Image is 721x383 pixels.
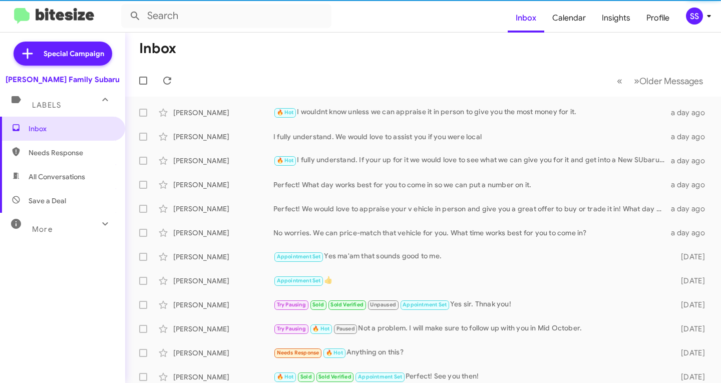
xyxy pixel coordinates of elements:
[273,132,669,142] div: I fully understand. We would love to assist you if you were local
[312,301,324,308] span: Sold
[173,372,273,382] div: [PERSON_NAME]
[336,325,355,332] span: Paused
[669,324,713,334] div: [DATE]
[508,4,544,33] a: Inbox
[669,132,713,142] div: a day ago
[173,276,273,286] div: [PERSON_NAME]
[330,301,364,308] span: Sold Verified
[594,4,638,33] a: Insights
[273,180,669,190] div: Perfect! What day works best for you to come in so we can put a number on it.
[14,42,112,66] a: Special Campaign
[639,76,703,87] span: Older Messages
[173,324,273,334] div: [PERSON_NAME]
[669,300,713,310] div: [DATE]
[277,301,306,308] span: Try Pausing
[277,277,321,284] span: Appointment Set
[634,75,639,87] span: »
[173,108,273,118] div: [PERSON_NAME]
[173,348,273,358] div: [PERSON_NAME]
[669,228,713,238] div: a day ago
[677,8,710,25] button: SS
[370,301,396,308] span: Unpaused
[173,132,273,142] div: [PERSON_NAME]
[358,373,402,380] span: Appointment Set
[32,101,61,110] span: Labels
[173,228,273,238] div: [PERSON_NAME]
[173,180,273,190] div: [PERSON_NAME]
[611,71,628,91] button: Previous
[6,75,120,85] div: [PERSON_NAME] Family Subaru
[326,349,343,356] span: 🔥 Hot
[173,156,273,166] div: [PERSON_NAME]
[277,253,321,260] span: Appointment Set
[318,373,351,380] span: Sold Verified
[669,372,713,382] div: [DATE]
[628,71,709,91] button: Next
[273,347,669,358] div: Anything on this?
[277,325,306,332] span: Try Pausing
[273,107,669,118] div: I wouldnt know unless we can appraise it in person to give you the most money for it.
[32,225,53,234] span: More
[273,204,669,214] div: Perfect! We would love to appraise your v ehicle in person and give you a great offer to buy or t...
[544,4,594,33] a: Calendar
[273,155,669,166] div: I fully understand. If your up for it we would love to see what we can give you for it and get in...
[273,275,669,286] div: 👍
[669,156,713,166] div: a day ago
[273,228,669,238] div: No worries. We can price-match that vehicle for you. What time works best for you to come in?
[638,4,677,33] a: Profile
[29,124,114,134] span: Inbox
[173,252,273,262] div: [PERSON_NAME]
[273,299,669,310] div: Yes sir. Thnak you!
[173,300,273,310] div: [PERSON_NAME]
[273,251,669,262] div: Yes ma'am that sounds good to me.
[277,157,294,164] span: 🔥 Hot
[277,373,294,380] span: 🔥 Hot
[44,49,104,59] span: Special Campaign
[617,75,622,87] span: «
[277,349,319,356] span: Needs Response
[669,276,713,286] div: [DATE]
[669,108,713,118] div: a day ago
[300,373,312,380] span: Sold
[29,172,85,182] span: All Conversations
[273,371,669,382] div: Perfect! See you then!
[277,109,294,116] span: 🔥 Hot
[29,196,66,206] span: Save a Deal
[686,8,703,25] div: SS
[611,71,709,91] nav: Page navigation example
[29,148,114,158] span: Needs Response
[669,252,713,262] div: [DATE]
[121,4,331,28] input: Search
[173,204,273,214] div: [PERSON_NAME]
[669,348,713,358] div: [DATE]
[403,301,447,308] span: Appointment Set
[139,41,176,57] h1: Inbox
[669,180,713,190] div: a day ago
[273,323,669,334] div: Not a problem. I will make sure to follow up with you in Mid October.
[312,325,329,332] span: 🔥 Hot
[669,204,713,214] div: a day ago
